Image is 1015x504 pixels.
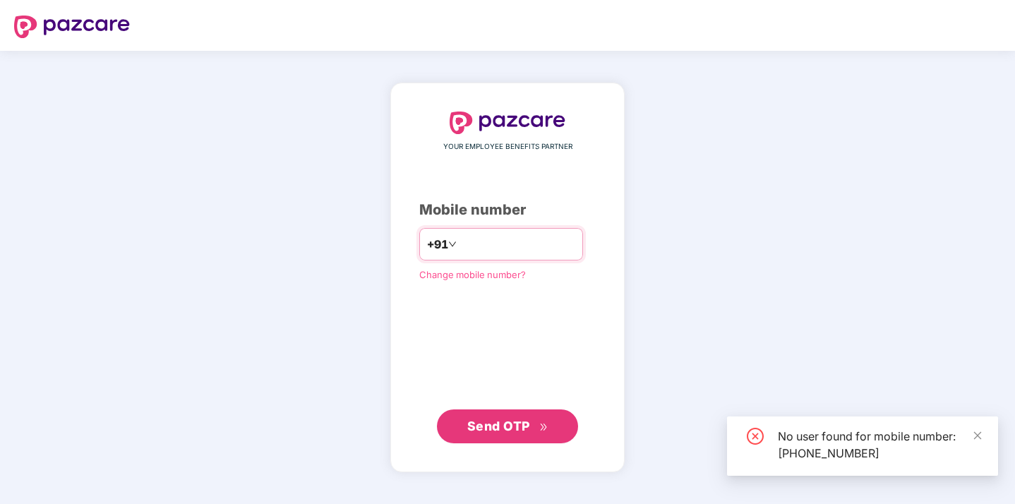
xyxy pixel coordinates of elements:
img: logo [450,112,565,134]
div: No user found for mobile number: [PHONE_NUMBER] [778,428,981,462]
img: logo [14,16,130,38]
span: close [973,431,983,440]
span: YOUR EMPLOYEE BENEFITS PARTNER [443,141,572,152]
div: Mobile number [419,199,596,221]
span: close-circle [747,428,764,445]
button: Send OTPdouble-right [437,409,578,443]
a: Change mobile number? [419,269,526,280]
span: double-right [539,423,548,432]
span: +91 [427,236,448,253]
span: Send OTP [467,419,530,433]
span: down [448,240,457,248]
